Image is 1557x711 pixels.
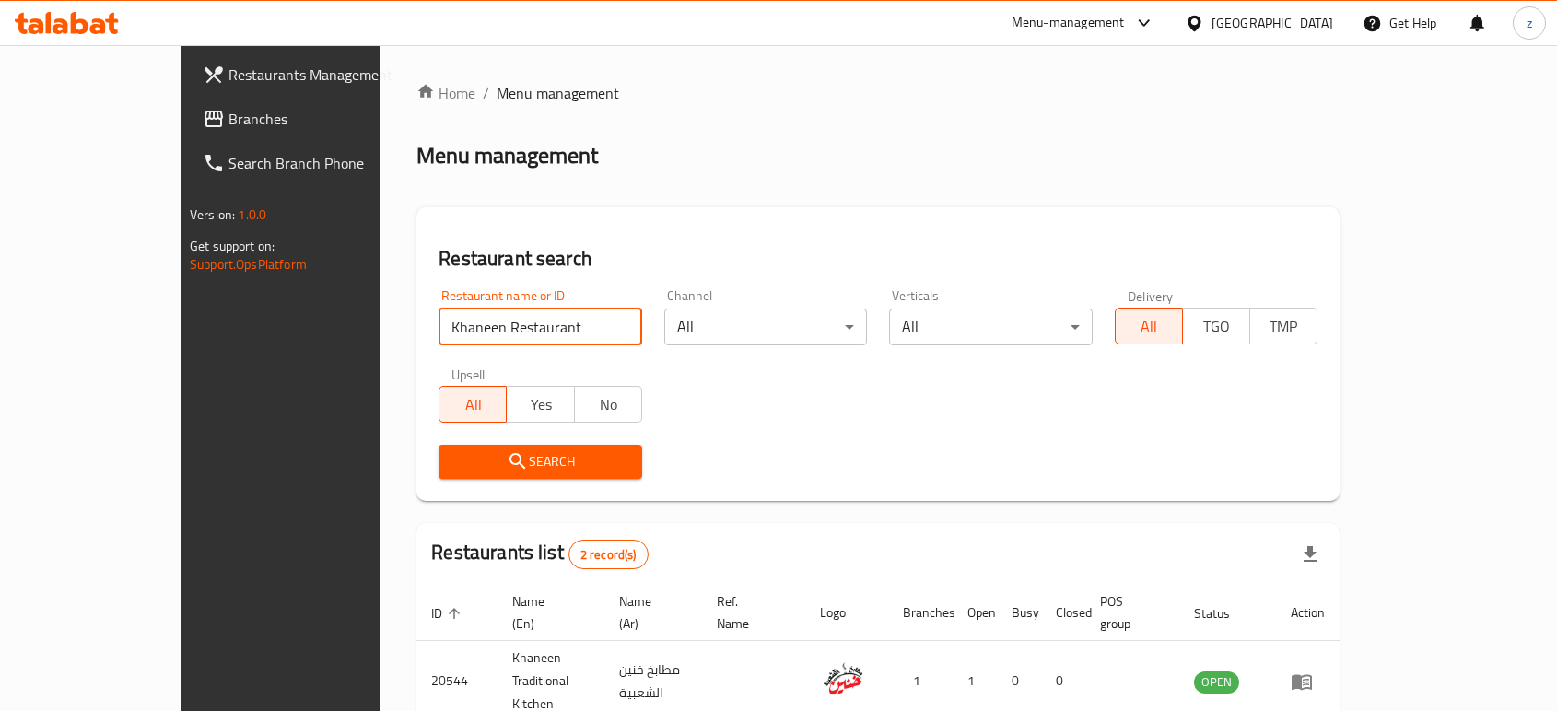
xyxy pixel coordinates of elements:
span: Restaurants Management [228,64,426,86]
span: 1.0.0 [238,203,266,227]
a: Home [416,82,475,104]
span: No [582,391,635,418]
button: All [439,386,507,423]
h2: Restaurants list [431,539,648,569]
div: [GEOGRAPHIC_DATA] [1212,13,1333,33]
div: All [889,309,1092,345]
h2: Menu management [416,141,598,170]
span: Status [1194,602,1254,624]
button: TGO [1182,308,1250,344]
span: OPEN [1194,671,1239,693]
div: OPEN [1194,671,1239,694]
span: TGO [1190,313,1243,340]
th: Logo [805,585,888,641]
input: Search for restaurant name or ID.. [439,309,641,345]
div: Menu [1291,670,1325,693]
button: All [1115,308,1183,344]
button: No [574,386,642,423]
th: Closed [1041,585,1085,641]
span: Search [453,450,626,473]
li: / [483,82,489,104]
th: Action [1276,585,1340,641]
h2: Restaurant search [439,245,1317,273]
span: 2 record(s) [569,546,648,564]
a: Support.OpsPlatform [190,252,307,276]
span: z [1527,13,1532,33]
button: Search [439,445,641,479]
span: Branches [228,108,426,130]
a: Restaurants Management [188,52,440,97]
span: Ref. Name [717,590,783,635]
th: Busy [997,585,1041,641]
span: Yes [514,391,567,418]
div: Export file [1288,532,1332,577]
img: Khaneen Traditional Kitchen [820,655,866,701]
th: Open [953,585,997,641]
span: POS group [1100,590,1157,635]
nav: breadcrumb [416,82,1340,104]
span: Menu management [497,82,619,104]
button: TMP [1249,308,1317,344]
span: ID [431,602,466,624]
div: Menu-management [1012,12,1125,34]
th: Branches [888,585,953,641]
label: Delivery [1128,289,1174,302]
label: Upsell [451,367,486,380]
span: Name (Ar) [619,590,680,635]
span: All [1123,313,1176,340]
span: Name (En) [512,590,582,635]
span: Version: [190,203,235,227]
button: Yes [506,386,574,423]
span: All [447,391,499,418]
span: Search Branch Phone [228,152,426,174]
a: Search Branch Phone [188,141,440,185]
div: All [664,309,867,345]
span: TMP [1258,313,1310,340]
span: Get support on: [190,234,275,258]
a: Branches [188,97,440,141]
